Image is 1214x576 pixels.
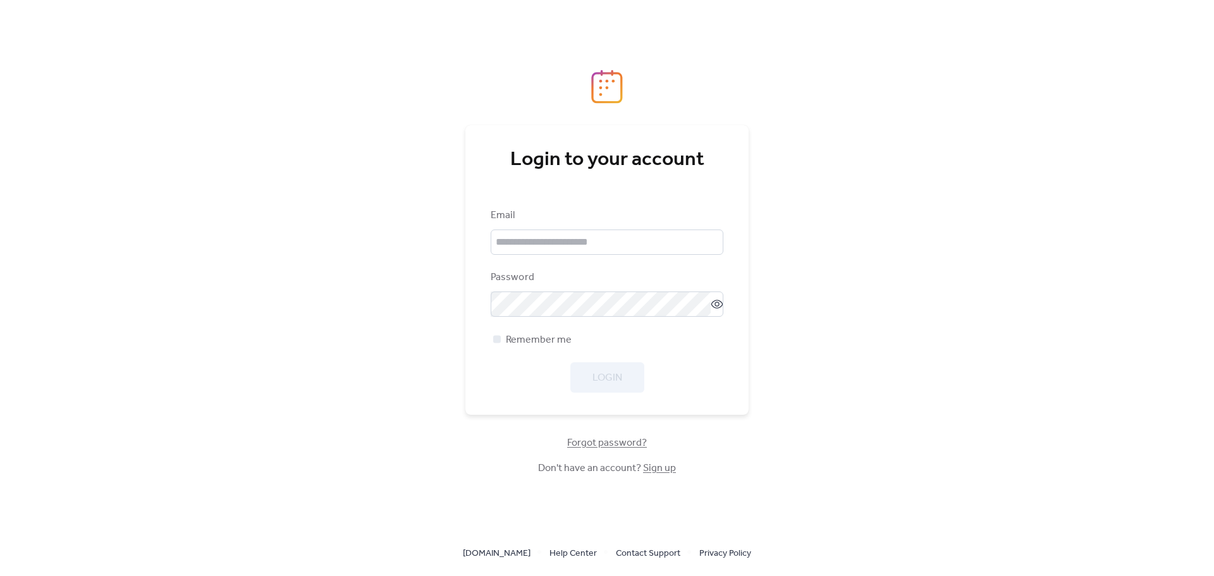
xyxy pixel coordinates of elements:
span: Help Center [549,546,597,561]
div: Login to your account [491,147,723,173]
span: Contact Support [616,546,680,561]
a: Contact Support [616,545,680,561]
div: Password [491,270,721,285]
a: Help Center [549,545,597,561]
img: logo [591,70,623,104]
a: [DOMAIN_NAME] [463,545,530,561]
span: Remember me [506,333,572,348]
a: Forgot password? [567,439,647,446]
span: Forgot password? [567,436,647,451]
a: Privacy Policy [699,545,751,561]
span: Privacy Policy [699,546,751,561]
span: Don't have an account? [538,461,676,476]
a: Sign up [643,458,676,478]
div: Email [491,208,721,223]
span: [DOMAIN_NAME] [463,546,530,561]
